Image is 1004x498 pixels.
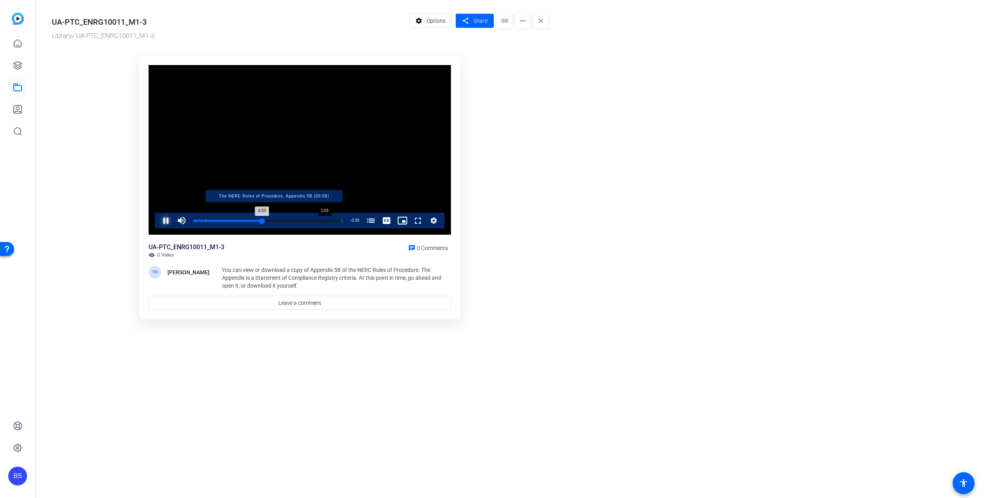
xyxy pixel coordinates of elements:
[222,267,441,289] span: You can view or download a copy of Appendix 5B of the NERC Rules of Procedure. The Appendix is a ...
[158,213,174,228] button: Pause
[460,16,470,26] mat-icon: share
[534,14,548,28] mat-icon: close
[959,478,968,488] mat-icon: accessibility
[427,13,446,28] span: Options
[408,244,415,252] mat-icon: chat
[157,252,174,258] span: 0 Views
[395,213,410,228] button: Picture-in-Picture
[417,245,448,251] span: 0 Comments
[149,252,155,258] mat-icon: visibility
[149,296,451,310] a: Leave a comment
[167,268,209,277] div: [PERSON_NAME]
[473,17,487,25] span: Share
[52,32,72,40] a: Library
[206,190,342,202] span: The NERC Rules of Procedure, Appendix 5B (00:06)
[379,213,395,228] button: Captions
[363,213,379,228] button: Chapters
[352,218,359,223] span: 0:39
[52,31,406,41] div: / UA-PTC_ENRG10011_M1-3
[350,218,351,223] span: -
[174,213,189,228] button: Mute
[498,14,512,28] mat-icon: link
[410,213,426,228] button: Fullscreen
[12,13,24,25] img: blue-gradient.svg
[414,13,424,28] mat-icon: settings
[193,220,343,222] div: Progress Bar
[52,16,147,28] div: UA-PTC_ENRG10011_M1-3
[149,65,451,235] div: Video Player
[516,14,530,28] mat-icon: more_horiz
[278,299,321,307] span: Leave a comment
[405,243,451,252] a: 0 Comments
[149,266,161,279] div: TM
[409,14,452,28] button: Options
[8,467,27,485] div: BS
[456,14,494,28] button: Share
[149,243,224,252] div: UA-PTC_ENRG10011_M1-3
